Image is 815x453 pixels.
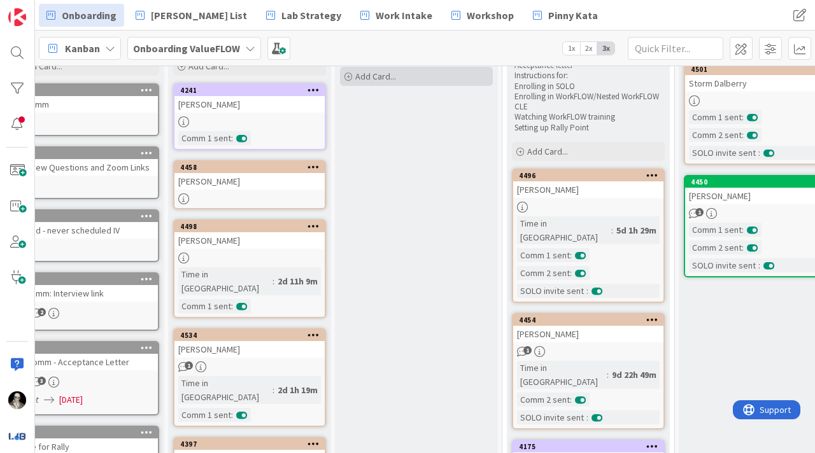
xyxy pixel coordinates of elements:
div: 4454 [519,316,663,324]
div: 4498[PERSON_NAME] [174,221,325,249]
div: 4458[PERSON_NAME] [174,162,325,190]
div: 1653 [13,275,158,284]
div: Comm 2 sent [689,240,742,254]
div: Comm 1 sent [689,110,742,124]
img: Visit kanbanzone.com [8,8,26,26]
span: Support [27,2,58,17]
div: [PERSON_NAME] [174,232,325,249]
a: [PERSON_NAME] List [128,4,255,27]
div: 4498 [180,222,325,231]
a: 4241[PERSON_NAME]Comm 1 sent: [173,83,326,150]
img: WS [8,391,26,409]
span: 3 [38,377,46,385]
div: 4534[PERSON_NAME] [174,330,325,358]
span: : [586,284,588,298]
span: Add Card... [188,60,229,72]
div: 1st Comm: Interview link [8,285,158,302]
div: 1900 [8,342,158,354]
div: [PERSON_NAME] [174,96,325,113]
span: : [742,110,744,124]
span: [DATE] [59,393,83,407]
div: 4498 [174,221,325,232]
div: Comm 1 sent [178,408,231,422]
a: 4496[PERSON_NAME]Time in [GEOGRAPHIC_DATA]:5d 1h 29mComm 1 sent:Comm 2 sent:SOLO invite sent: [512,169,665,303]
div: Interview Questions and Zoom Links [8,159,158,176]
span: [PERSON_NAME] List [151,8,247,23]
span: Workshop [467,8,514,23]
div: 3702Applied - never scheduled IV [8,211,158,239]
span: : [758,258,760,272]
div: 1900 [13,344,158,352]
a: 4498[PERSON_NAME]Time in [GEOGRAPHIC_DATA]:2d 11h 9mComm 1 sent: [173,220,326,318]
p: Setting up Rally Point [514,123,662,133]
a: 43941st comm [6,83,159,136]
a: Lab Strategy [259,4,349,27]
a: 4454[PERSON_NAME]Time in [GEOGRAPHIC_DATA]:9d 22h 49mComm 2 sent:SOLO invite sent: [512,313,665,429]
span: 1 [523,346,532,354]
span: : [607,368,609,382]
span: : [742,223,744,237]
div: 3702 [13,212,158,221]
span: : [742,240,744,254]
span: Work Intake [376,8,432,23]
span: : [611,223,613,237]
span: : [570,248,572,262]
a: 4534[PERSON_NAME]Time in [GEOGRAPHIC_DATA]:2d 1h 19mComm 1 sent: [173,328,326,427]
div: Comm 1 sent [178,131,231,145]
div: Applied - never scheduled IV [8,222,158,239]
a: 4458[PERSON_NAME] [173,160,326,209]
div: Comm 2 sent [517,266,570,280]
div: [PERSON_NAME] [174,341,325,358]
a: 3702Applied - never scheduled IV [6,209,159,262]
div: 3488 [13,428,158,437]
div: 2nd Comm - Acceptance Letter [8,354,158,370]
div: 4397 [180,440,325,449]
p: Enrolling in SOLO [514,81,662,92]
div: 1653 [8,274,158,285]
div: 3702 [8,211,158,222]
span: : [273,383,274,397]
div: [PERSON_NAME] [513,181,663,198]
a: 3647Interview Questions and Zoom Links [6,146,159,199]
div: 16531st Comm: Interview link [8,274,158,302]
a: 19002nd Comm - Acceptance LetterNot Set[DATE] [6,341,159,415]
span: 2 [38,308,46,316]
div: 9d 22h 49m [609,368,660,382]
b: Onboarding ValueFLOW [133,42,240,55]
span: 2x [580,42,597,55]
span: Pinny Kata [548,8,598,23]
div: 3647Interview Questions and Zoom Links [8,148,158,176]
div: Comm 1 sent [517,248,570,262]
div: 2d 1h 19m [274,383,321,397]
div: [PERSON_NAME] [174,173,325,190]
a: Onboarding [39,4,124,27]
span: Add Card... [22,60,62,72]
span: Onboarding [62,8,117,23]
p: Enrolling in WorkFLOW/Nested WorkFLOW CLE [514,92,662,113]
img: avatar [8,427,26,445]
p: Watching WorkFLOW training [514,112,662,122]
div: 4394 [8,85,158,96]
div: SOLO invite sent [517,284,586,298]
span: : [231,299,233,313]
span: : [586,410,588,424]
input: Quick Filter... [628,37,723,60]
div: 4394 [13,86,158,95]
div: Comm 1 sent [689,223,742,237]
div: Time in [GEOGRAPHIC_DATA] [517,361,607,389]
div: Time in [GEOGRAPHIC_DATA] [517,216,611,244]
div: 19002nd Comm - Acceptance Letter [8,342,158,370]
div: SOLO invite sent [689,258,758,272]
div: 4175 [513,441,663,452]
div: 2d 11h 9m [274,274,321,288]
div: 3647 [8,148,158,159]
span: 3x [597,42,614,55]
div: 1st comm [8,96,158,113]
div: 3647 [13,149,158,158]
div: Comm 2 sent [689,128,742,142]
div: Time in [GEOGRAPHIC_DATA] [178,267,273,295]
div: 4397 [174,438,325,450]
div: SOLO invite sent [689,146,758,160]
div: 4241[PERSON_NAME] [174,85,325,113]
div: 4534 [174,330,325,341]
